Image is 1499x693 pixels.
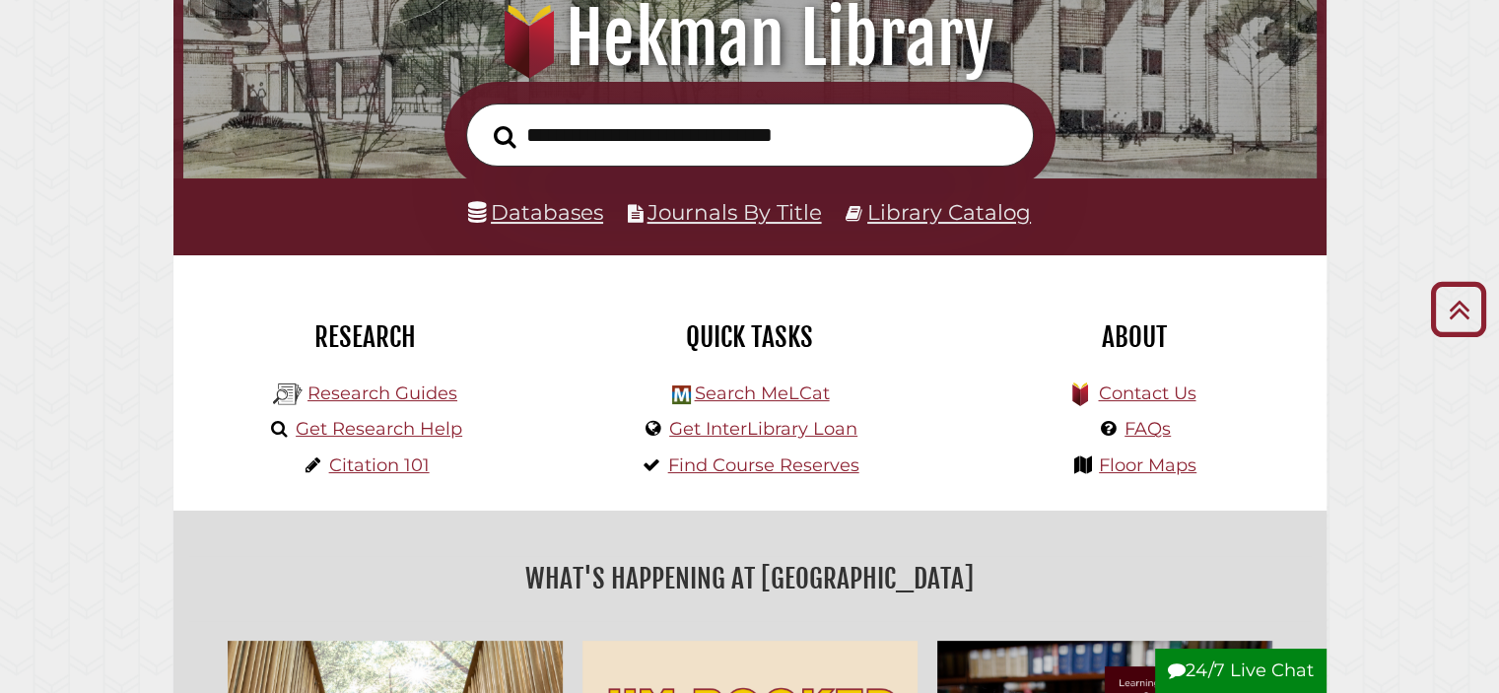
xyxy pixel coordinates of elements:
[307,382,457,404] a: Research Guides
[273,380,303,409] img: Hekman Library Logo
[329,454,430,476] a: Citation 101
[494,124,516,148] i: Search
[647,199,822,225] a: Journals By Title
[1099,454,1196,476] a: Floor Maps
[1098,382,1195,404] a: Contact Us
[188,320,543,354] h2: Research
[573,320,927,354] h2: Quick Tasks
[668,454,859,476] a: Find Course Reserves
[1423,293,1494,325] a: Back to Top
[484,119,526,154] button: Search
[468,199,603,225] a: Databases
[188,556,1312,601] h2: What's Happening at [GEOGRAPHIC_DATA]
[669,418,857,440] a: Get InterLibrary Loan
[694,382,829,404] a: Search MeLCat
[296,418,462,440] a: Get Research Help
[672,385,691,404] img: Hekman Library Logo
[957,320,1312,354] h2: About
[867,199,1031,225] a: Library Catalog
[1124,418,1171,440] a: FAQs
